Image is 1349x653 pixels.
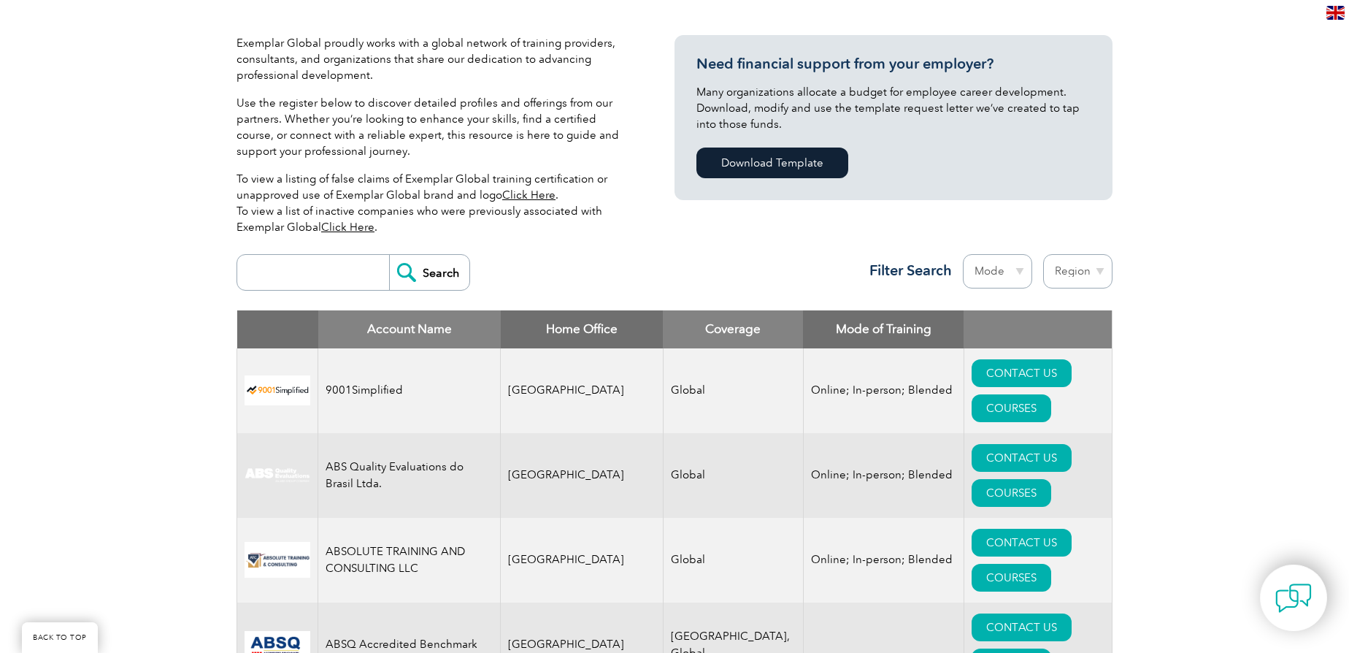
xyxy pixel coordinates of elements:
td: ABSOLUTE TRAINING AND CONSULTING LLC [318,518,501,603]
td: Global [663,433,803,518]
img: 16e092f6-eadd-ed11-a7c6-00224814fd52-logo.png [245,542,310,578]
td: Online; In-person; Blended [803,348,964,433]
th: Coverage: activate to sort column ascending [663,310,803,348]
td: Online; In-person; Blended [803,433,964,518]
td: [GEOGRAPHIC_DATA] [501,518,664,603]
td: [GEOGRAPHIC_DATA] [501,433,664,518]
a: COURSES [972,564,1051,592]
td: Online; In-person; Blended [803,518,964,603]
a: Download Template [696,148,848,178]
a: CONTACT US [972,614,1072,641]
th: Account Name: activate to sort column descending [318,310,501,348]
a: COURSES [972,394,1051,422]
td: Global [663,518,803,603]
h3: Filter Search [861,261,952,280]
img: 37c9c059-616f-eb11-a812-002248153038-logo.png [245,375,310,405]
a: COURSES [972,479,1051,507]
th: : activate to sort column ascending [964,310,1112,348]
a: CONTACT US [972,529,1072,557]
td: Global [663,348,803,433]
th: Mode of Training: activate to sort column ascending [803,310,964,348]
p: Many organizations allocate a budget for employee career development. Download, modify and use th... [696,84,1091,132]
p: To view a listing of false claims of Exemplar Global training certification or unapproved use of ... [237,171,631,235]
h3: Need financial support from your employer? [696,55,1091,73]
a: CONTACT US [972,359,1072,387]
img: en [1326,6,1345,20]
th: Home Office: activate to sort column ascending [501,310,664,348]
td: 9001Simplified [318,348,501,433]
p: Use the register below to discover detailed profiles and offerings from our partners. Whether you... [237,95,631,159]
input: Search [389,255,469,290]
a: Click Here [321,221,374,234]
td: ABS Quality Evaluations do Brasil Ltda. [318,433,501,518]
td: [GEOGRAPHIC_DATA] [501,348,664,433]
p: Exemplar Global proudly works with a global network of training providers, consultants, and organ... [237,35,631,83]
a: BACK TO TOP [22,622,98,653]
a: CONTACT US [972,444,1072,472]
img: contact-chat.png [1275,580,1312,616]
img: c92924ac-d9bc-ea11-a814-000d3a79823d-logo.jpg [245,467,310,484]
a: Click Here [502,188,556,202]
